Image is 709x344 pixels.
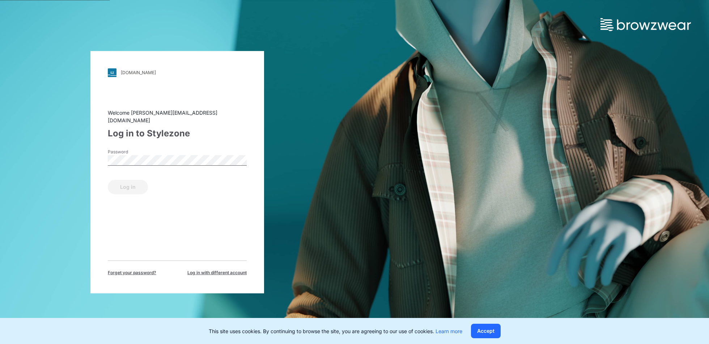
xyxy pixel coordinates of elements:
[108,109,247,124] div: Welcome [PERSON_NAME][EMAIL_ADDRESS][DOMAIN_NAME]
[108,149,158,155] label: Password
[108,68,116,77] img: svg+xml;base64,PHN2ZyB3aWR0aD0iMjgiIGhlaWdodD0iMjgiIHZpZXdCb3g9IjAgMCAyOCAyOCIgZmlsbD0ibm9uZSIgeG...
[209,327,462,335] p: This site uses cookies. By continuing to browse the site, you are agreeing to our use of cookies.
[108,127,247,140] div: Log in to Stylezone
[187,269,247,276] span: Log in with different account
[471,324,501,338] button: Accept
[121,70,156,75] div: [DOMAIN_NAME]
[436,328,462,334] a: Learn more
[108,269,156,276] span: Forget your password?
[108,68,247,77] a: [DOMAIN_NAME]
[600,18,691,31] img: browzwear-logo.73288ffb.svg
